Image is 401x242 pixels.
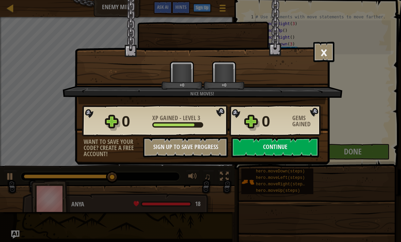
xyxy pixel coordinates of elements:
[152,114,179,122] span: XP Gained
[313,42,334,62] button: ×
[231,137,319,157] button: Continue
[163,82,201,88] div: +0
[181,114,197,122] span: Level
[197,114,200,122] span: 3
[205,82,243,88] div: +0
[122,111,148,132] div: 0
[84,139,143,157] div: Want to save your code? Create a free account!
[292,115,323,127] div: Gems Gained
[143,137,228,157] button: Sign Up to Save Progress
[95,90,309,97] div: Nice moves!
[262,111,288,132] div: 0
[152,115,200,121] div: -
